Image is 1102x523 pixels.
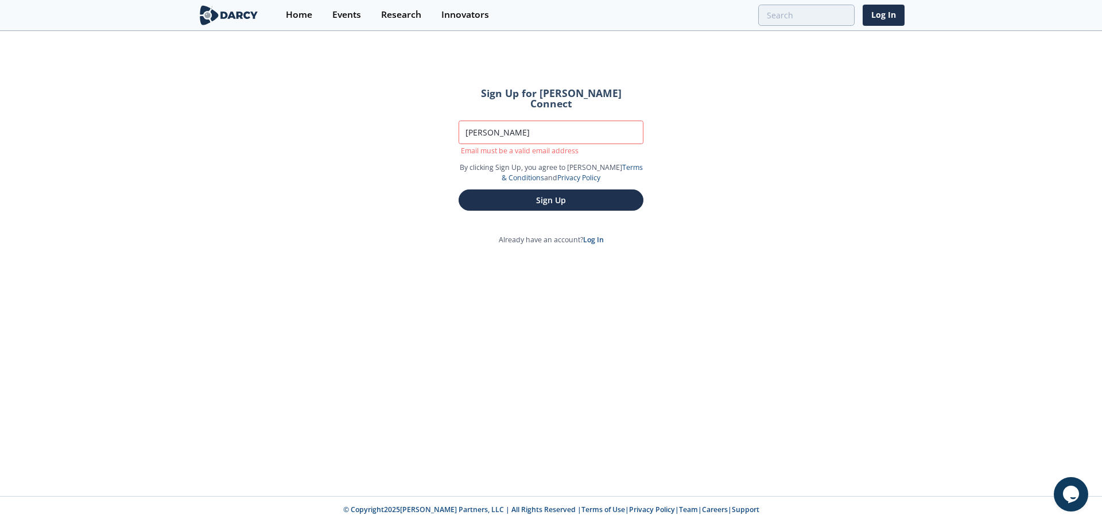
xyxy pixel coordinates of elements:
input: Advanced Search [758,5,855,26]
a: Terms of Use [581,505,625,514]
div: Research [381,10,421,20]
div: Innovators [441,10,489,20]
div: Events [332,10,361,20]
a: Support [732,505,759,514]
a: Log In [863,5,905,26]
div: Home [286,10,312,20]
p: By clicking Sign Up, you agree to [PERSON_NAME] and [459,162,643,184]
h2: Sign Up for [PERSON_NAME] Connect [459,88,643,109]
a: Log In [583,235,604,245]
input: Work Email [459,121,643,144]
a: Team [679,505,698,514]
button: Sign Up [459,189,643,211]
p: © Copyright 2025 [PERSON_NAME] Partners, LLC | All Rights Reserved | | | | | [126,505,976,515]
a: Privacy Policy [557,173,600,183]
a: Careers [702,505,728,514]
a: Terms & Conditions [502,162,643,183]
iframe: chat widget [1054,477,1091,512]
a: Privacy Policy [629,505,675,514]
p: Email must be a valid email address [459,146,643,156]
p: Already have an account? [443,235,659,245]
img: logo-wide.svg [197,5,260,25]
